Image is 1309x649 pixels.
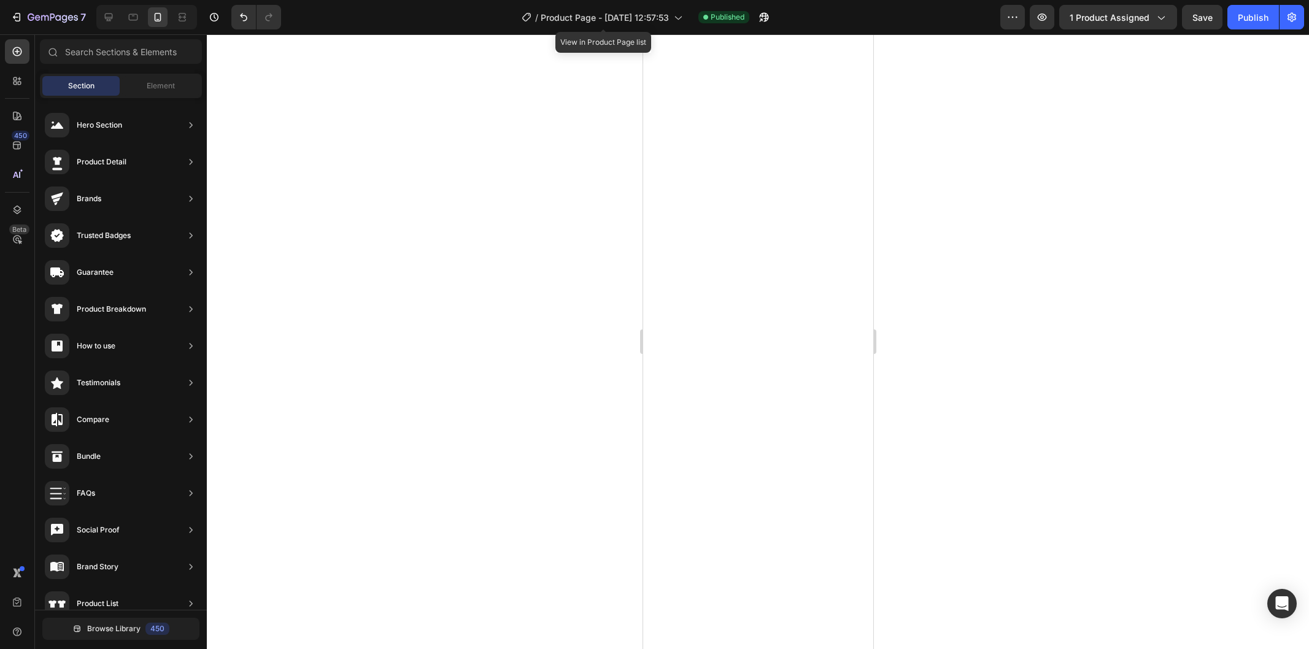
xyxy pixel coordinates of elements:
[1182,5,1222,29] button: Save
[77,413,109,426] div: Compare
[77,487,95,499] div: FAQs
[535,11,538,24] span: /
[1238,11,1268,24] div: Publish
[87,623,141,634] span: Browse Library
[1267,589,1297,618] div: Open Intercom Messenger
[145,623,169,635] div: 450
[68,80,95,91] span: Section
[1192,12,1213,23] span: Save
[5,5,91,29] button: 7
[1059,5,1177,29] button: 1 product assigned
[77,561,118,573] div: Brand Story
[77,450,101,463] div: Bundle
[77,193,101,205] div: Brands
[77,524,120,536] div: Social Proof
[541,11,669,24] span: Product Page - [DATE] 12:57:53
[77,266,114,278] div: Guarantee
[77,377,120,389] div: Testimonials
[77,119,122,131] div: Hero Section
[1227,5,1279,29] button: Publish
[80,10,86,25] p: 7
[147,80,175,91] span: Element
[231,5,281,29] div: Undo/Redo
[40,39,202,64] input: Search Sections & Elements
[643,34,873,649] iframe: Design area
[77,340,115,352] div: How to use
[77,597,118,610] div: Product List
[1070,11,1149,24] span: 1 product assigned
[711,12,744,23] span: Published
[9,225,29,234] div: Beta
[12,131,29,140] div: 450
[77,229,131,242] div: Trusted Badges
[77,303,146,315] div: Product Breakdown
[42,618,199,640] button: Browse Library450
[77,156,126,168] div: Product Detail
